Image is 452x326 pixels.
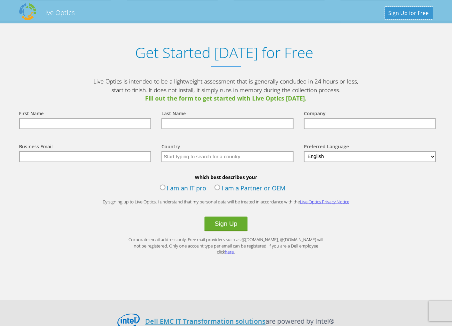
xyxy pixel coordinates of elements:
[304,143,349,151] label: Preferred Language
[93,77,360,103] p: Live Optics is intended to be a lightweight assessment that is generally concluded in 24 hours or...
[161,143,180,151] label: Country
[161,151,294,162] input: Start typing to search for a country
[19,143,53,151] label: Business Email
[145,317,266,326] a: Dell EMC IT Transformation solutions
[304,110,326,118] label: Company
[126,236,326,255] p: Corporate email address only. Free mail providers such as @[DOMAIN_NAME], @[DOMAIN_NAME] will not...
[19,3,36,20] img: Dell Dpack
[161,110,186,118] label: Last Name
[160,184,206,194] label: I am an IT pro
[13,44,436,61] h1: Get Started [DATE] for Free
[300,199,349,205] a: Live Optics Privacy Notice
[204,217,247,231] button: Sign Up
[145,316,335,326] p: are powered by Intel®
[42,8,75,17] h2: Live Optics
[214,184,286,194] label: I am a Partner or OEM
[93,199,360,205] p: By signing up to Live Optics, I understand that my personal data will be treated in accordance wi...
[13,174,440,180] b: Which best describes you?
[19,110,44,118] label: First Name
[93,94,360,103] span: Fill out the form to get started with Live Optics [DATE].
[385,7,433,19] a: Sign Up for Free
[225,249,234,255] a: here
